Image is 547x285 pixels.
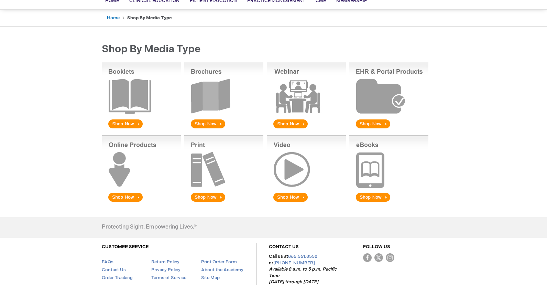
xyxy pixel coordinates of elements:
[386,253,394,262] img: instagram
[349,135,428,203] img: eBook
[102,125,181,131] a: Booklets
[374,253,383,262] img: Twitter
[102,43,200,55] span: Shop by Media Type
[363,253,372,262] img: Facebook
[102,199,181,204] a: Online Products
[151,275,186,281] a: Terms of Service
[102,267,126,273] a: Contact Us
[184,135,263,203] img: Print
[267,135,346,203] img: Video
[273,260,315,266] a: [PHONE_NUMBER]
[184,125,263,131] a: Brochures
[201,275,220,281] a: Site Map
[102,275,133,281] a: Order Tracking
[102,135,181,203] img: Online
[201,259,237,265] a: Print Order Form
[201,267,243,273] a: About the Academy
[269,266,337,285] em: Available 8 a.m. to 5 p.m. Pacific Time [DATE] through [DATE]
[288,254,317,259] a: 866.561.8558
[349,199,428,204] a: eBook
[184,199,263,204] a: Print
[102,62,181,130] img: Booklets
[269,244,299,250] a: CONTACT US
[267,125,346,131] a: Webinar
[349,125,428,131] a: EHR & Portal Products
[363,244,390,250] a: FOLLOW US
[151,267,180,273] a: Privacy Policy
[151,259,179,265] a: Return Policy
[184,62,263,130] img: Brochures
[127,15,172,21] strong: Shop by Media Type
[349,62,428,130] img: EHR & Portal Products
[267,62,346,130] img: Webinar
[107,15,120,21] a: Home
[267,199,346,204] a: Video
[102,244,149,250] a: CUSTOMER SERVICE
[102,224,197,230] h4: Protecting Sight. Empowering Lives.®
[102,259,113,265] a: FAQs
